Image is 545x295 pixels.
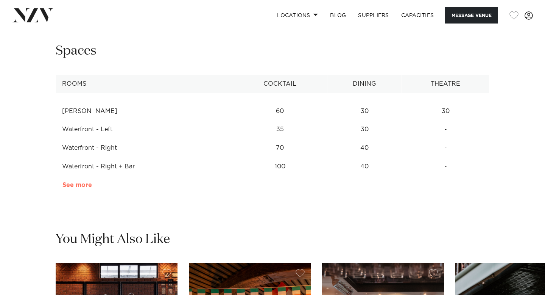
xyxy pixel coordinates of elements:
[56,120,233,139] td: Waterfront - Left
[56,42,97,60] h2: Spaces
[56,102,233,121] td: [PERSON_NAME]
[324,7,352,24] a: BLOG
[327,139,402,157] td: 40
[56,231,170,248] h2: You Might Also Like
[233,120,327,139] td: 35
[271,7,324,24] a: Locations
[395,7,440,24] a: Capacities
[445,7,498,24] button: Message Venue
[327,102,402,121] td: 30
[56,157,233,176] td: Waterfront - Right + Bar
[233,157,327,176] td: 100
[233,75,327,93] th: Cocktail
[402,157,489,176] td: -
[327,75,402,93] th: Dining
[402,75,489,93] th: Theatre
[56,139,233,157] td: Waterfront - Right
[402,102,489,121] td: 30
[327,157,402,176] td: 40
[233,102,327,121] td: 60
[233,139,327,157] td: 70
[12,8,53,22] img: nzv-logo.png
[402,120,489,139] td: -
[327,120,402,139] td: 30
[352,7,395,24] a: SUPPLIERS
[402,139,489,157] td: -
[56,75,233,93] th: Rooms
